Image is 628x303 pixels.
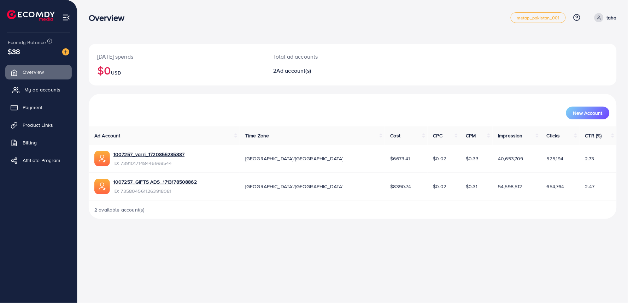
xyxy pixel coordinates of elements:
span: ID: 7391017148446998544 [113,160,184,167]
span: Billing [23,139,37,146]
a: metap_pakistan_001 [511,12,566,23]
span: $38 [8,46,20,57]
p: taha [606,13,617,22]
span: 525,194 [547,155,564,162]
p: [DATE] spends [97,52,256,61]
a: Billing [5,136,72,150]
span: CPM [466,132,476,139]
span: Impression [498,132,523,139]
span: CPC [433,132,442,139]
a: taha [592,13,617,22]
p: Total ad accounts [273,52,388,61]
a: 1007257_varri_1720855285387 [113,151,184,158]
h2: $0 [97,64,256,77]
span: metap_pakistan_001 [517,16,560,20]
span: 2.73 [585,155,594,162]
img: logo [7,10,55,21]
span: Overview [23,69,44,76]
span: $6673.41 [391,155,410,162]
span: Time Zone [245,132,269,139]
a: Overview [5,65,72,79]
span: ID: 7358045611263918081 [113,188,197,195]
span: $8390.74 [391,183,411,190]
span: 40,653,709 [498,155,524,162]
span: USD [111,69,121,76]
iframe: Chat [598,271,623,298]
span: $0.33 [466,155,479,162]
span: Clicks [547,132,560,139]
span: 2.47 [585,183,595,190]
span: Ad Account [94,132,121,139]
span: 654,764 [547,183,564,190]
span: Ad account(s) [276,67,311,75]
span: My ad accounts [24,86,60,93]
span: 54,598,512 [498,183,523,190]
span: $0.02 [433,155,447,162]
span: Affiliate Program [23,157,60,164]
h2: 2 [273,67,388,74]
span: New Account [573,111,603,115]
a: 1007257_GIFTS ADS_1713178508862 [113,178,197,185]
img: ic-ads-acc.e4c84228.svg [94,179,110,194]
span: CTR (%) [585,132,602,139]
span: 2 available account(s) [94,206,145,213]
h3: Overview [89,13,130,23]
a: Payment [5,100,72,114]
button: New Account [566,107,610,119]
span: [GEOGRAPHIC_DATA]/[GEOGRAPHIC_DATA] [245,183,344,190]
img: menu [62,13,70,22]
span: $0.31 [466,183,478,190]
img: image [62,48,69,55]
span: Ecomdy Balance [8,39,46,46]
a: Product Links [5,118,72,132]
span: [GEOGRAPHIC_DATA]/[GEOGRAPHIC_DATA] [245,155,344,162]
a: Affiliate Program [5,153,72,167]
span: Product Links [23,121,53,129]
span: $0.02 [433,183,447,190]
span: Payment [23,104,42,111]
img: ic-ads-acc.e4c84228.svg [94,151,110,166]
a: My ad accounts [5,83,72,97]
span: Cost [391,132,401,139]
